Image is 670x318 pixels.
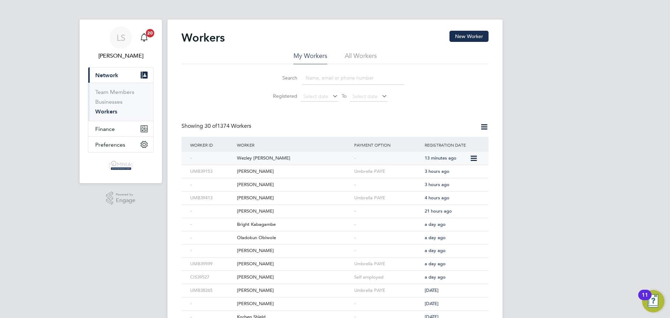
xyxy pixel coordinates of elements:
button: Finance [88,121,153,136]
button: New Worker [449,31,489,42]
a: 20 [137,27,151,49]
span: 20 [146,29,154,37]
div: - [188,178,235,191]
div: UMB39413 [188,192,235,205]
div: - [188,297,235,310]
div: - [352,218,423,231]
label: Registered [266,93,297,99]
span: LS [117,33,125,42]
span: 13 minutes ago [425,155,456,161]
div: UMB39153 [188,165,235,178]
a: -Wezley [PERSON_NAME]-13 minutes ago [188,151,470,157]
input: Name, email or phone number [302,71,404,85]
div: Worker [235,137,352,153]
span: 1374 Workers [204,123,251,130]
div: Wezley [PERSON_NAME] [235,152,352,165]
h2: Workers [181,31,225,45]
div: - [352,244,423,257]
span: 21 hours ago [425,208,452,214]
span: 4 hours ago [425,195,449,201]
div: - [352,152,423,165]
div: [PERSON_NAME] [235,258,352,271]
div: Umbrella PAYE [352,192,423,205]
div: [PERSON_NAME] [235,297,352,310]
div: UMB39599 [188,258,235,271]
a: Team Members [95,89,134,95]
li: My Workers [293,52,327,64]
nav: Main navigation [80,20,162,183]
span: Finance [95,126,115,132]
div: - [188,218,235,231]
a: UMB39599[PERSON_NAME]Umbrella PAYEa day ago [188,257,482,263]
span: a day ago [425,274,446,280]
div: UMB38265 [188,284,235,297]
a: -Oladokun Obiwole-a day ago [188,231,482,237]
div: Worker ID [188,137,235,153]
div: Umbrella PAYE [352,165,423,178]
span: Select date [352,93,378,99]
a: CIS39527[PERSON_NAME]Self employeda day ago [188,271,482,276]
label: Search [266,75,297,81]
a: LS[PERSON_NAME] [88,27,154,60]
div: Bright Kabagambe [235,218,352,231]
span: a day ago [425,247,446,253]
a: -[PERSON_NAME]-[DATE] [188,297,482,303]
span: a day ago [425,221,446,227]
span: a day ago [425,235,446,241]
a: -[PERSON_NAME]-21 hours ago [188,205,482,210]
span: 3 hours ago [425,168,449,174]
a: Workers [95,108,117,115]
span: Network [95,72,118,79]
span: To [340,91,349,101]
div: Showing [181,123,253,130]
a: Powered byEngage [106,192,136,205]
div: [PERSON_NAME] [235,178,352,191]
button: Network [88,67,153,83]
div: - [352,178,423,191]
div: - [352,297,423,310]
span: Powered by [116,192,135,198]
a: -[PERSON_NAME]-3 hours ago [188,178,482,184]
div: [PERSON_NAME] [235,205,352,218]
div: [PERSON_NAME] [235,192,352,205]
span: Lauren Southern [88,52,154,60]
div: - [188,244,235,257]
span: 3 hours ago [425,182,449,187]
div: - [188,231,235,244]
div: CIS39527 [188,271,235,284]
img: omniaoutsourcing-logo-retina.png [107,160,134,171]
a: UMB38265[PERSON_NAME]Umbrella PAYE[DATE] [188,284,482,290]
div: - [352,205,423,218]
a: -Bright Kabagambe-a day ago [188,218,482,224]
a: Go to home page [88,160,154,171]
a: Businesses [95,98,122,105]
span: Engage [116,198,135,204]
div: Umbrella PAYE [352,258,423,271]
div: [PERSON_NAME] [235,284,352,297]
div: Umbrella PAYE [352,284,423,297]
div: Oladokun Obiwole [235,231,352,244]
div: Payment Option [352,137,423,153]
a: -Korben Shield-[DATE] [188,310,482,316]
span: a day ago [425,261,446,267]
a: UMB39413[PERSON_NAME]Umbrella PAYE4 hours ago [188,191,482,197]
div: - [188,152,235,165]
button: Preferences [88,137,153,152]
li: All Workers [345,52,377,64]
span: 30 of [204,123,217,130]
div: [PERSON_NAME] [235,165,352,178]
span: Preferences [95,141,125,148]
div: - [352,231,423,244]
button: Open Resource Center, 11 new notifications [642,290,664,312]
span: [DATE] [425,301,439,306]
div: - [188,205,235,218]
div: 11 [642,295,648,304]
span: Select date [303,93,328,99]
span: [DATE] [425,287,439,293]
a: -[PERSON_NAME]-a day ago [188,244,482,250]
a: UMB39153[PERSON_NAME]Umbrella PAYE3 hours ago [188,165,482,171]
div: Network [88,83,153,121]
div: [PERSON_NAME] [235,244,352,257]
div: Registration Date [423,137,482,153]
div: [PERSON_NAME] [235,271,352,284]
